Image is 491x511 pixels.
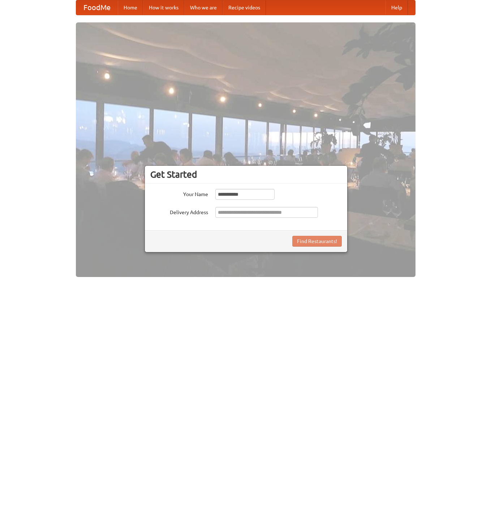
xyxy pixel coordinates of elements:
[184,0,223,15] a: Who we are
[143,0,184,15] a: How it works
[150,207,208,216] label: Delivery Address
[223,0,266,15] a: Recipe videos
[150,189,208,198] label: Your Name
[292,236,342,247] button: Find Restaurants!
[76,0,118,15] a: FoodMe
[386,0,408,15] a: Help
[118,0,143,15] a: Home
[150,169,342,180] h3: Get Started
